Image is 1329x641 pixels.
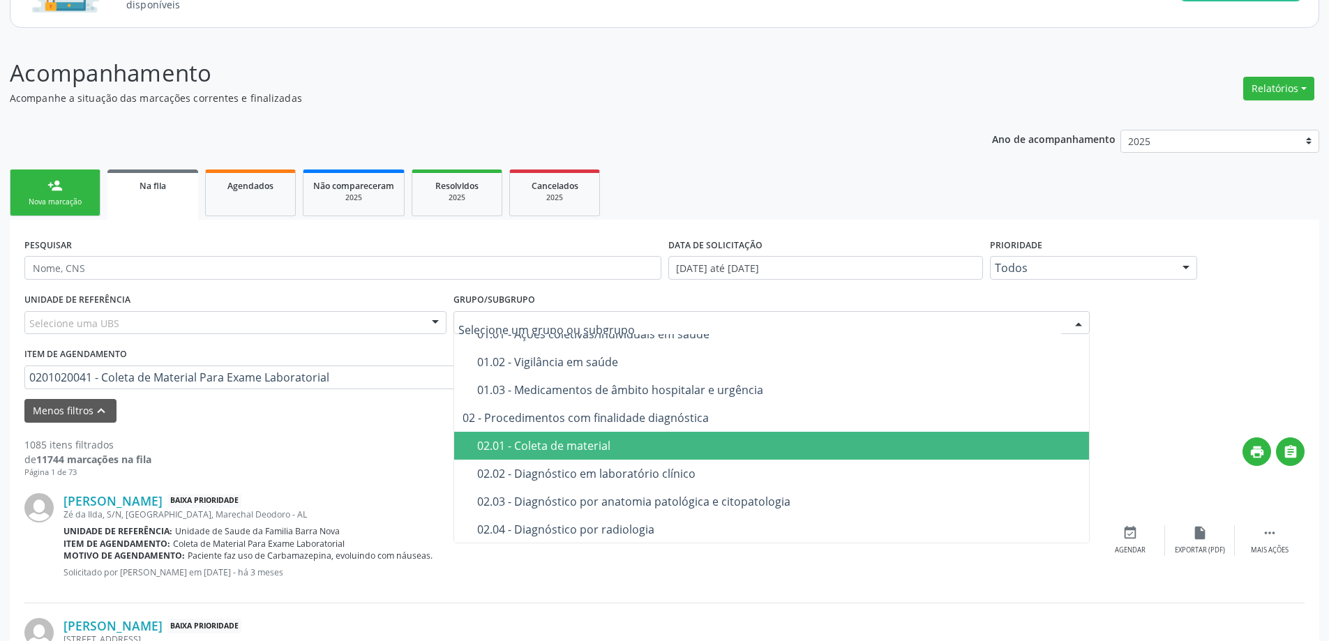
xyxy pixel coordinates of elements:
[477,440,1081,451] div: 02.01 - Coleta de material
[1242,437,1271,466] button: print
[435,180,479,192] span: Resolvidos
[453,289,535,311] label: Grupo/Subgrupo
[995,261,1169,275] span: Todos
[668,234,763,256] label: DATA DE SOLICITAÇÃO
[477,356,1081,368] div: 01.02 - Vigilância em saúde
[1276,437,1305,466] button: 
[10,56,926,91] p: Acompanhamento
[463,412,1081,423] div: 02 - Procedimentos com finalidade diagnóstica
[1249,444,1265,460] i: print
[63,566,1095,578] p: Solicitado por [PERSON_NAME] em [DATE] - há 3 meses
[532,180,578,192] span: Cancelados
[29,316,119,331] span: Selecione uma UBS
[477,496,1081,507] div: 02.03 - Diagnóstico por anatomia patológica e citopatologia
[36,453,151,466] strong: 11744 marcações na fila
[24,256,661,280] input: Nome, CNS
[1243,77,1314,100] button: Relatórios
[140,180,166,192] span: Na fila
[24,467,151,478] div: Página 1 de 73
[63,550,185,561] b: Motivo de agendamento:
[24,399,117,423] button: Menos filtroskeyboard_arrow_up
[63,618,163,633] a: [PERSON_NAME]
[668,256,983,280] input: Selecione um intervalo
[24,289,130,311] label: UNIDADE DE REFERÊNCIA
[29,370,633,384] span: 0201020041 - Coleta de Material Para Exame Laboratorial
[1115,545,1146,555] div: Agendar
[313,180,394,192] span: Não compareceram
[188,550,433,561] span: Paciente faz uso de Carbamazepina, evoluindo com náuseas.
[93,403,109,418] i: keyboard_arrow_up
[990,234,1042,256] label: Prioridade
[10,91,926,105] p: Acompanhe a situação das marcações correntes e finalizadas
[477,524,1081,535] div: 02.04 - Diagnóstico por radiologia
[24,344,127,365] label: Item de agendamento
[24,452,151,467] div: de
[458,316,1062,344] input: Selecione um grupo ou subgrupo
[477,384,1081,395] div: 01.03 - Medicamentos de âmbito hospitalar e urgência
[24,437,151,452] div: 1085 itens filtrados
[1251,545,1289,555] div: Mais ações
[63,538,170,550] b: Item de agendamento:
[477,468,1081,479] div: 02.02 - Diagnóstico em laboratório clínico
[20,197,90,207] div: Nova marcação
[167,619,241,633] span: Baixa Prioridade
[227,180,273,192] span: Agendados
[173,538,345,550] span: Coleta de Material Para Exame Laboratorial
[992,130,1116,147] p: Ano de acompanhamento
[1262,525,1277,541] i: 
[167,494,241,508] span: Baixa Prioridade
[1122,525,1138,541] i: event_available
[477,329,1081,340] div: 01.01 - Ações coletivas/individuais em saúde
[63,525,172,537] b: Unidade de referência:
[1192,525,1208,541] i: insert_drive_file
[520,193,590,203] div: 2025
[47,178,63,193] div: person_add
[1283,444,1298,460] i: 
[63,508,1095,520] div: Zé da Ilda, S/N, [GEOGRAPHIC_DATA], Marechal Deodoro - AL
[24,493,54,522] img: img
[175,525,340,537] span: Unidade de Saude da Familia Barra Nova
[24,234,72,256] label: PESQUISAR
[313,193,394,203] div: 2025
[63,493,163,508] a: [PERSON_NAME]
[1175,545,1225,555] div: Exportar (PDF)
[422,193,492,203] div: 2025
